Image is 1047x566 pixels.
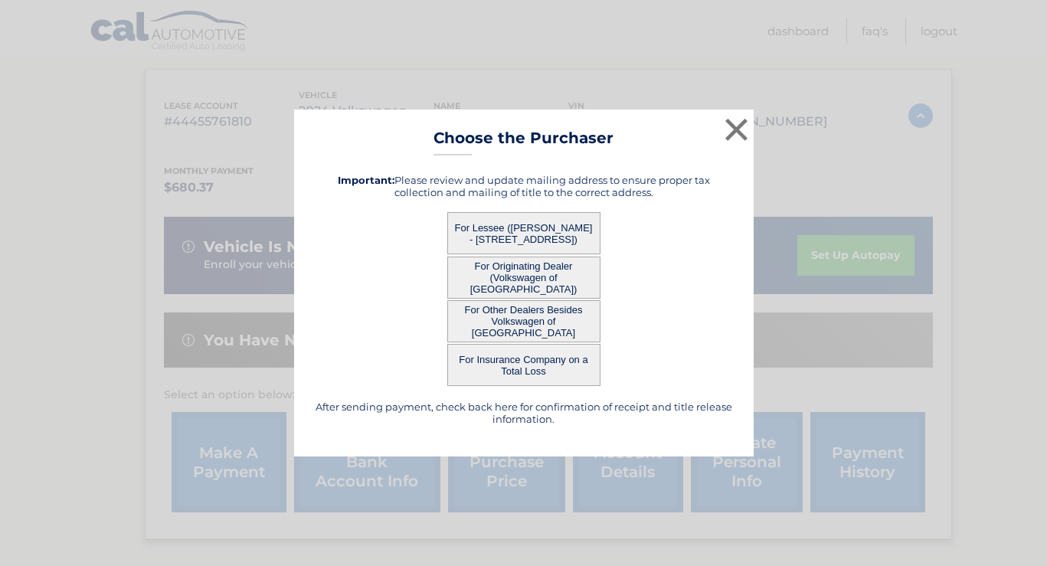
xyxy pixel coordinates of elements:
button: For Originating Dealer (Volkswagen of [GEOGRAPHIC_DATA]) [447,257,600,299]
button: For Other Dealers Besides Volkswagen of [GEOGRAPHIC_DATA] [447,300,600,342]
h3: Choose the Purchaser [434,129,613,155]
button: × [721,114,752,145]
h5: Please review and update mailing address to ensure proper tax collection and mailing of title to ... [313,174,735,198]
button: For Lessee ([PERSON_NAME] - [STREET_ADDRESS]) [447,212,600,254]
button: For Insurance Company on a Total Loss [447,344,600,386]
strong: Important: [338,174,394,186]
h5: After sending payment, check back here for confirmation of receipt and title release information. [313,401,735,425]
